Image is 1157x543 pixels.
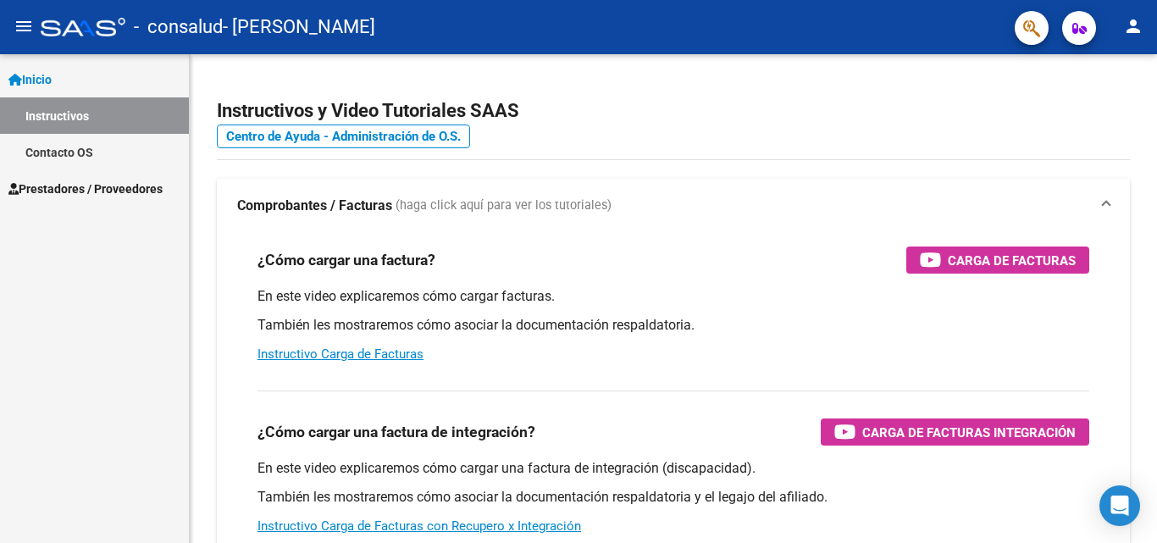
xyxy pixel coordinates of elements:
span: Carga de Facturas Integración [862,422,1076,443]
button: Carga de Facturas [906,247,1089,274]
p: También les mostraremos cómo asociar la documentación respaldatoria. [257,316,1089,335]
mat-icon: person [1123,16,1143,36]
span: - [PERSON_NAME] [223,8,375,46]
strong: Comprobantes / Facturas [237,197,392,215]
h2: Instructivos y Video Tutoriales SAAS [217,95,1130,127]
h3: ¿Cómo cargar una factura de integración? [257,420,535,444]
mat-expansion-panel-header: Comprobantes / Facturas (haga click aquí para ver los tutoriales) [217,179,1130,233]
div: Open Intercom Messenger [1099,485,1140,526]
span: Prestadores / Proveedores [8,180,163,198]
span: Carga de Facturas [948,250,1076,271]
a: Instructivo Carga de Facturas con Recupero x Integración [257,518,581,534]
p: También les mostraremos cómo asociar la documentación respaldatoria y el legajo del afiliado. [257,488,1089,507]
p: En este video explicaremos cómo cargar facturas. [257,287,1089,306]
p: En este video explicaremos cómo cargar una factura de integración (discapacidad). [257,459,1089,478]
span: Inicio [8,70,52,89]
span: - consalud [134,8,223,46]
mat-icon: menu [14,16,34,36]
span: (haga click aquí para ver los tutoriales) [396,197,612,215]
a: Centro de Ayuda - Administración de O.S. [217,125,470,148]
h3: ¿Cómo cargar una factura? [257,248,435,272]
a: Instructivo Carga de Facturas [257,346,423,362]
button: Carga de Facturas Integración [821,418,1089,446]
